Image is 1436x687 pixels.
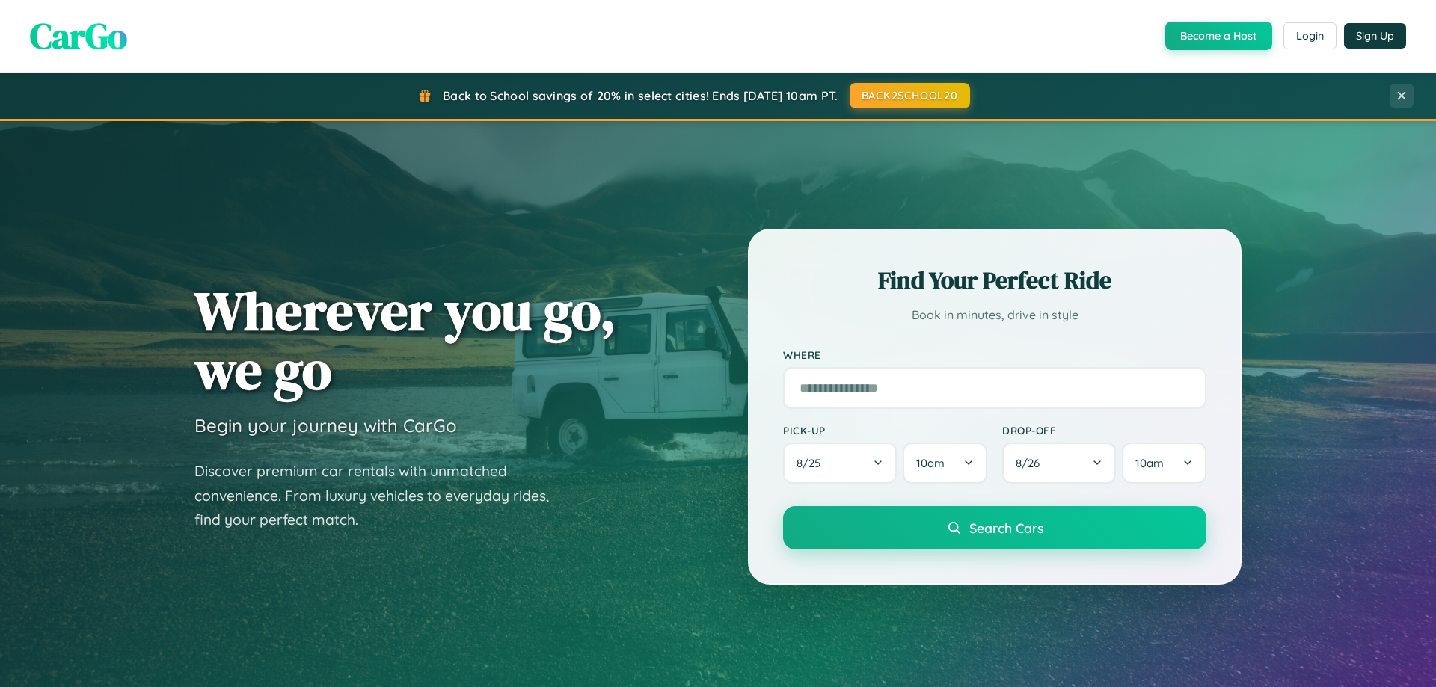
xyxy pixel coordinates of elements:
button: 10am [1122,443,1206,484]
button: Sign Up [1344,23,1406,49]
button: Search Cars [783,506,1206,549]
span: Back to School savings of 20% in select cities! Ends [DATE] 10am PT. [443,88,838,103]
p: Book in minutes, drive in style [783,304,1206,326]
h1: Wherever you go, we go [194,281,616,399]
span: CarGo [30,11,127,61]
span: 10am [916,456,945,470]
span: 10am [1135,456,1164,470]
label: Pick-up [783,424,987,437]
span: Search Cars [969,520,1043,536]
label: Where [783,348,1206,361]
button: Login [1283,22,1337,49]
button: 10am [903,443,987,484]
span: 8 / 25 [797,456,828,470]
button: 8/25 [783,443,897,484]
h3: Begin your journey with CarGo [194,414,457,437]
button: Become a Host [1165,22,1272,50]
label: Drop-off [1002,424,1206,437]
h2: Find Your Perfect Ride [783,264,1206,297]
p: Discover premium car rentals with unmatched convenience. From luxury vehicles to everyday rides, ... [194,459,568,532]
button: 8/26 [1002,443,1116,484]
span: 8 / 26 [1016,456,1047,470]
button: BACK2SCHOOL20 [850,83,970,108]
